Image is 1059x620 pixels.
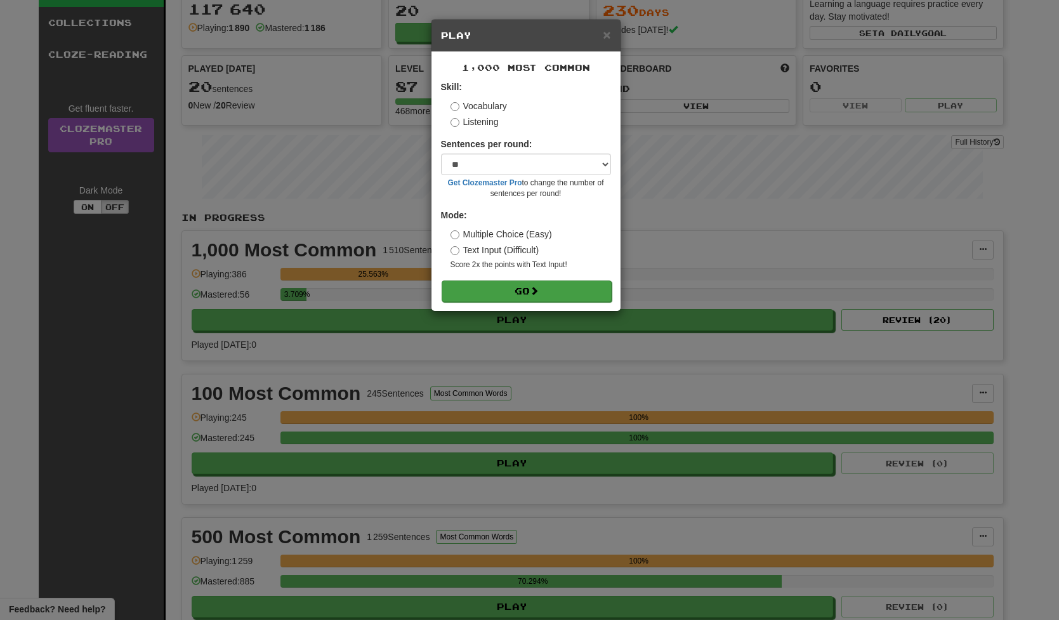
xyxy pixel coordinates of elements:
[603,27,610,42] span: ×
[451,115,499,128] label: Listening
[451,228,552,241] label: Multiple Choice (Easy)
[451,260,611,270] small: Score 2x the points with Text Input !
[442,280,612,302] button: Go
[451,102,459,111] input: Vocabulary
[448,178,522,187] a: Get Clozemaster Pro
[451,100,507,112] label: Vocabulary
[441,82,462,92] strong: Skill:
[603,28,610,41] button: Close
[451,118,459,127] input: Listening
[451,230,459,239] input: Multiple Choice (Easy)
[441,29,611,42] h5: Play
[451,246,459,255] input: Text Input (Difficult)
[462,62,590,73] span: 1,000 Most Common
[441,178,611,199] small: to change the number of sentences per round!
[441,210,467,220] strong: Mode:
[441,138,532,150] label: Sentences per round:
[451,244,539,256] label: Text Input (Difficult)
